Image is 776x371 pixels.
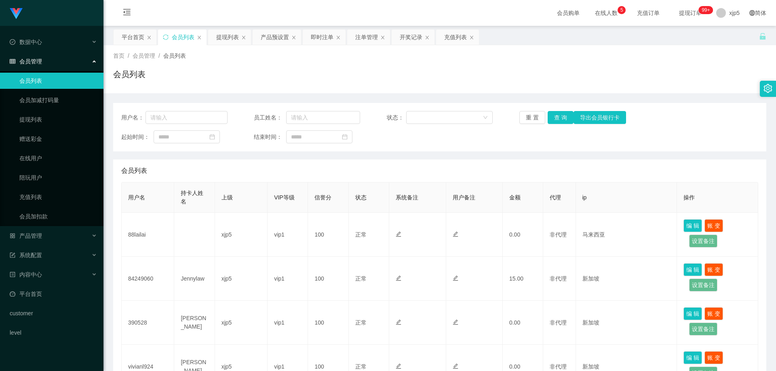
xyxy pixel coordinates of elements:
span: 状态 [355,194,367,201]
td: 0.00 [503,301,543,345]
td: vip1 [268,257,308,301]
span: 非代理 [550,275,567,282]
span: 用户备注 [453,194,475,201]
a: 赠送彩金 [19,131,97,147]
span: 非代理 [550,363,567,370]
div: 注单管理 [355,29,378,45]
i: 图标: calendar [209,134,215,140]
button: 重 置 [519,111,545,124]
span: 用户名 [128,194,145,201]
a: customer [10,305,97,321]
i: 图标: edit [396,319,401,325]
span: 会员列表 [121,166,147,176]
i: 图标: close [469,35,474,40]
i: 图标: close [291,35,296,40]
span: 充值订单 [633,10,664,16]
i: 图标: edit [396,231,401,237]
i: 图标: appstore-o [10,233,15,239]
button: 账 变 [704,219,723,232]
i: 图标: close [147,35,152,40]
button: 设置备注 [689,279,717,291]
p: 5 [620,6,623,14]
button: 导出会员银行卡 [574,111,626,124]
i: 图标: edit [396,363,401,369]
span: 操作 [683,194,695,201]
i: 图标: global [749,10,755,16]
i: 图标: close [380,35,385,40]
span: 状态： [387,113,407,122]
div: 平台首页 [122,29,144,45]
div: 提现列表 [216,29,239,45]
img: logo.9652507e.png [10,8,23,19]
span: 系统备注 [396,194,418,201]
i: 图标: down [483,115,488,121]
button: 编 辑 [683,307,702,320]
span: ip [582,194,587,201]
i: 图标: edit [453,363,458,369]
i: 图标: setting [763,84,772,93]
div: 产品预设置 [261,29,289,45]
h1: 会员列表 [113,68,145,80]
span: 系统配置 [10,252,42,258]
button: 账 变 [704,263,723,276]
span: 产品管理 [10,233,42,239]
span: 会员列表 [163,52,186,59]
button: 账 变 [704,351,723,364]
i: 图标: menu-fold [113,0,141,26]
button: 查 询 [548,111,574,124]
button: 编 辑 [683,263,702,276]
sup: 197 [698,6,713,14]
div: 会员列表 [172,29,194,45]
td: vip1 [268,301,308,345]
span: 信誉分 [314,194,331,201]
span: 正常 [355,363,367,370]
span: 内容中心 [10,271,42,278]
td: xjp5 [215,257,268,301]
td: 马来西亚 [576,213,677,257]
button: 编 辑 [683,219,702,232]
i: 图标: close [241,35,246,40]
i: 图标: edit [396,275,401,281]
button: 编 辑 [683,351,702,364]
a: level [10,325,97,341]
span: 持卡人姓名 [181,190,203,205]
td: 15.00 [503,257,543,301]
input: 请输入 [286,111,360,124]
span: / [128,52,129,59]
i: 图标: close [336,35,341,40]
div: 即时注单 [311,29,333,45]
span: 结束时间： [254,133,286,141]
button: 设置备注 [689,235,717,247]
td: 100 [308,213,348,257]
td: 390528 [122,301,174,345]
td: xjp5 [215,213,268,257]
span: 上级 [221,194,233,201]
span: VIP等级 [274,194,295,201]
i: 图标: unlock [759,33,766,40]
span: 非代理 [550,231,567,238]
i: 图标: edit [453,275,458,281]
i: 图标: close [197,35,202,40]
button: 设置备注 [689,323,717,335]
div: 开奖记录 [400,29,422,45]
span: 在线人数 [591,10,622,16]
td: 88lailai [122,213,174,257]
td: 100 [308,257,348,301]
button: 账 变 [704,307,723,320]
span: 金额 [509,194,521,201]
td: 100 [308,301,348,345]
a: 在线用户 [19,150,97,166]
i: 图标: check-circle-o [10,39,15,45]
td: xjp5 [215,301,268,345]
a: 会员加扣款 [19,208,97,224]
a: 提现列表 [19,111,97,128]
span: 非代理 [550,319,567,326]
span: 起始时间： [121,133,154,141]
span: 数据中心 [10,39,42,45]
td: 0.00 [503,213,543,257]
td: vip1 [268,213,308,257]
i: 图标: calendar [342,134,348,140]
i: 图标: form [10,252,15,258]
a: 陪玩用户 [19,170,97,186]
span: 提现订单 [675,10,706,16]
